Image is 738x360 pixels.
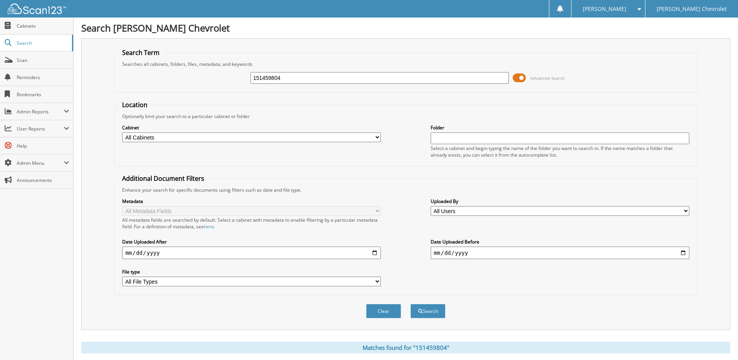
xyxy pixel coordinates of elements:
[431,198,689,205] label: Uploaded By
[431,247,689,259] input: end
[583,7,626,11] span: [PERSON_NAME]
[17,125,64,132] span: User Reports
[17,160,64,166] span: Admin Menu
[431,145,689,158] div: Select a cabinet and begin typing the name of the folder you want to search in. If the name match...
[366,304,401,318] button: Clear
[122,238,381,245] label: Date Uploaded After
[118,174,208,183] legend: Additional Document Filters
[17,57,69,64] span: Scan
[17,108,64,115] span: Admin Reports
[8,4,66,14] img: scan123-logo-white.svg
[17,23,69,29] span: Cabinets
[118,48,163,57] legend: Search Term
[204,223,214,230] a: here
[657,7,727,11] span: [PERSON_NAME] Chevrolet
[530,75,565,81] span: Advanced Search
[122,198,381,205] label: Metadata
[122,268,381,275] label: File type
[17,40,68,46] span: Search
[122,247,381,259] input: start
[81,21,730,34] h1: Search [PERSON_NAME] Chevrolet
[118,61,693,67] div: Searches all cabinets, folders, files, metadata, and keywords
[431,124,689,131] label: Folder
[118,113,693,120] div: Optionally limit your search to a particular cabinet or folder
[17,91,69,98] span: Bookmarks
[81,342,730,353] div: Matches found for "151459804"
[118,187,693,193] div: Enhance your search for specific documents using filters such as date and file type.
[122,124,381,131] label: Cabinet
[118,101,151,109] legend: Location
[17,177,69,184] span: Announcements
[431,238,689,245] label: Date Uploaded Before
[17,143,69,149] span: Help
[17,74,69,81] span: Reminders
[410,304,445,318] button: Search
[122,217,381,230] div: All metadata fields are searched by default. Select a cabinet with metadata to enable filtering b...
